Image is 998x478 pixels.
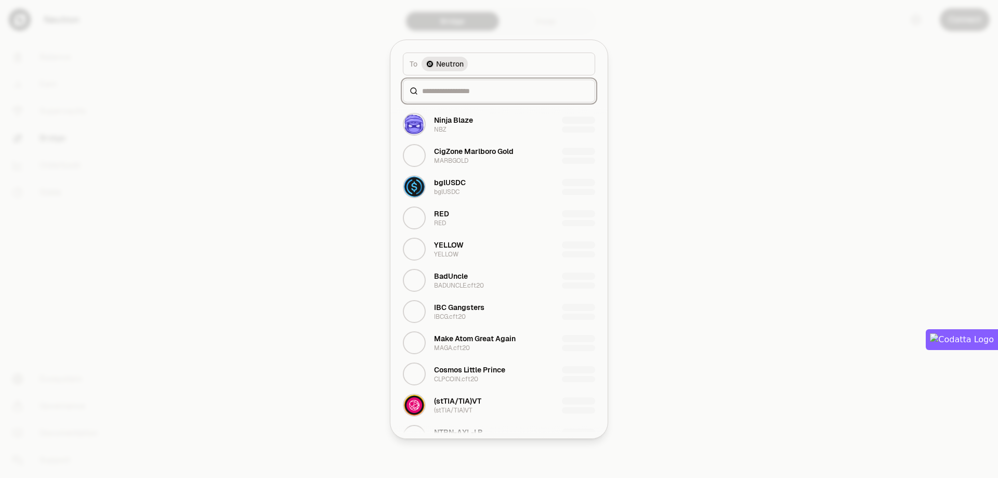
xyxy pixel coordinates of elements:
[434,406,472,415] div: (stTIA/TIA)VT
[404,176,425,197] img: bglUSDC Logo
[434,365,505,375] div: Cosmos Little Prince
[397,421,601,452] button: NTRN-AXL-LP LogoNTRN-AXL-LPNTRN-AXL-LP
[397,390,601,421] button: (stTIA/TIA)VT Logo(stTIA/TIA)VT(stTIA/TIA)VT
[426,60,434,68] img: Neutron Logo
[434,146,514,157] div: CigZone Marlboro Gold
[434,375,478,383] div: CLPCOIN.cft20
[397,171,601,202] button: bglUSDC LogobglUSDCbglUSDC
[397,109,601,140] button: NBZ LogoNinja BlazeNBZ
[397,202,601,234] button: RED LogoREDRED
[410,59,417,69] span: To
[434,271,468,281] div: BadUncle
[434,313,466,321] div: IBCG.cft20
[434,177,466,188] div: bglUSDC
[434,437,475,446] div: NTRN-AXL-LP
[397,265,601,296] button: BADUNCLE.cft20 LogoBadUncleBADUNCLE.cft20
[434,302,484,313] div: IBC Gangsters
[434,396,481,406] div: (stTIA/TIA)VT
[436,59,464,69] span: Neutron
[397,234,601,265] button: YELLOW LogoYELLOWYELLOW
[434,188,459,196] div: bglUSDC
[434,209,449,219] div: RED
[403,53,595,75] button: ToNeutron LogoNeutron
[404,395,425,416] img: (stTIA/TIA)VT Logo
[434,115,473,125] div: Ninja Blaze
[397,140,601,171] button: MARBGOLD LogoCigZone Marlboro GoldMARBGOLD
[434,344,470,352] div: MAGA.cft20
[434,125,447,134] div: NBZ
[434,250,458,259] div: YELLOW
[434,333,516,344] div: Make Atom Great Again
[434,281,484,290] div: BADUNCLE.cft20
[397,358,601,390] button: CLPCOIN.cft20 LogoCosmos Little PrinceCLPCOIN.cft20
[434,219,446,227] div: RED
[397,327,601,358] button: MAGA.cft20 LogoMake Atom Great AgainMAGA.cft20
[434,157,468,165] div: MARBGOLD
[434,240,464,250] div: YELLOW
[404,114,425,135] img: NBZ Logo
[434,427,482,437] div: NTRN-AXL-LP
[397,296,601,327] button: IBCG.cft20 LogoIBC GangstersIBCG.cft20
